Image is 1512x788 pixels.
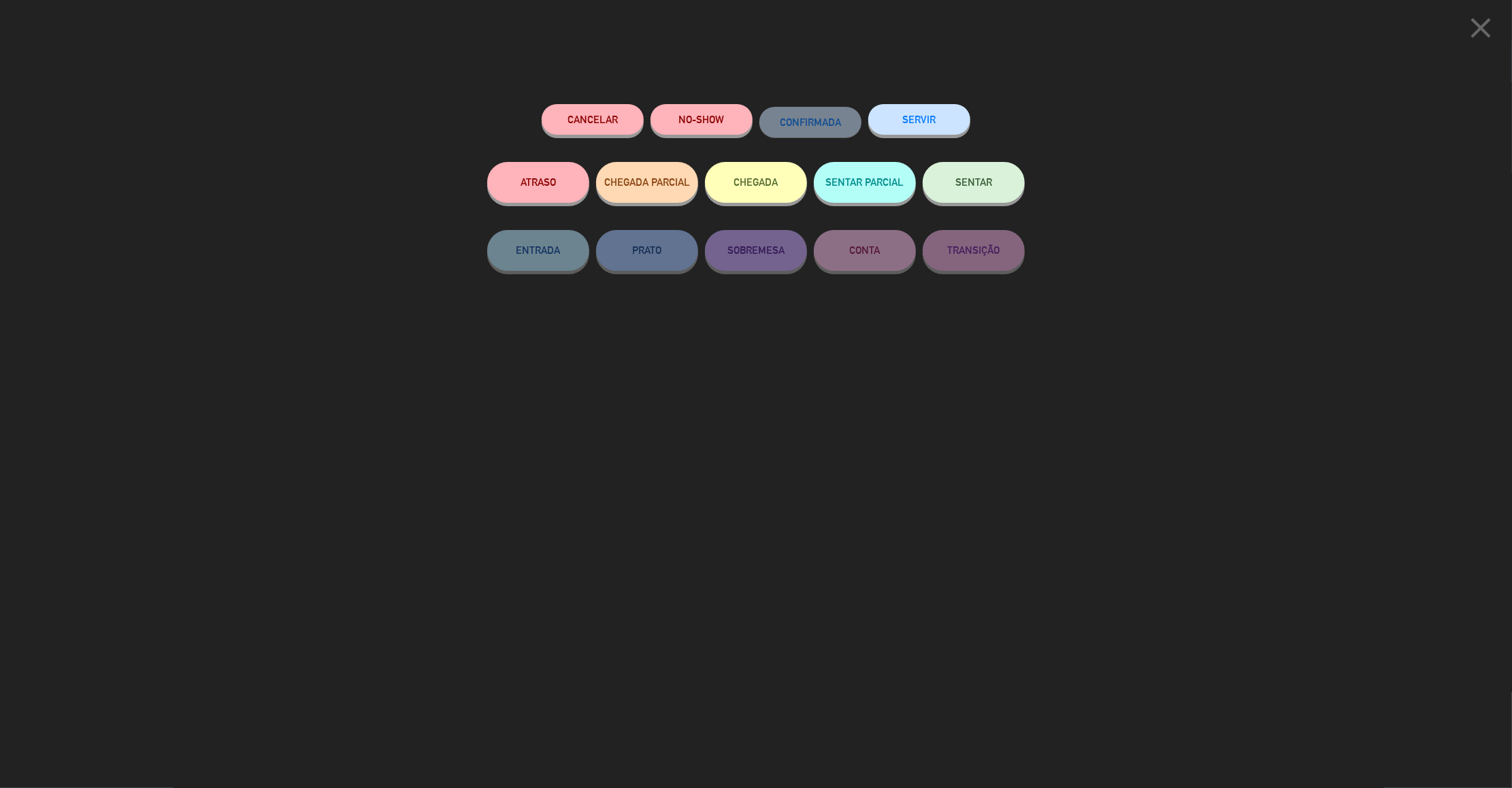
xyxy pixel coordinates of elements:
button: SERVIR [868,104,970,135]
button: TRANSIÇÃO [923,230,1025,271]
button: CONTA [814,230,916,271]
button: ATRASO [487,162,589,203]
button: NO-SHOW [651,104,753,135]
span: CONFIRMADA [780,116,841,128]
button: SOBREMESA [705,230,807,271]
span: SENTAR [955,176,992,188]
button: SENTAR PARCIAL [814,162,916,203]
button: CHEGADA PARCIAL [596,162,698,203]
button: CONFIRMADA [759,107,861,137]
button: Cancelar [542,104,644,135]
button: CHEGADA [705,162,807,203]
button: SENTAR [923,162,1025,203]
i: close [1464,11,1498,45]
button: ENTRADA [487,230,589,271]
span: CHEGADA PARCIAL [604,176,690,188]
button: PRATO [596,230,698,271]
button: close [1460,10,1502,50]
